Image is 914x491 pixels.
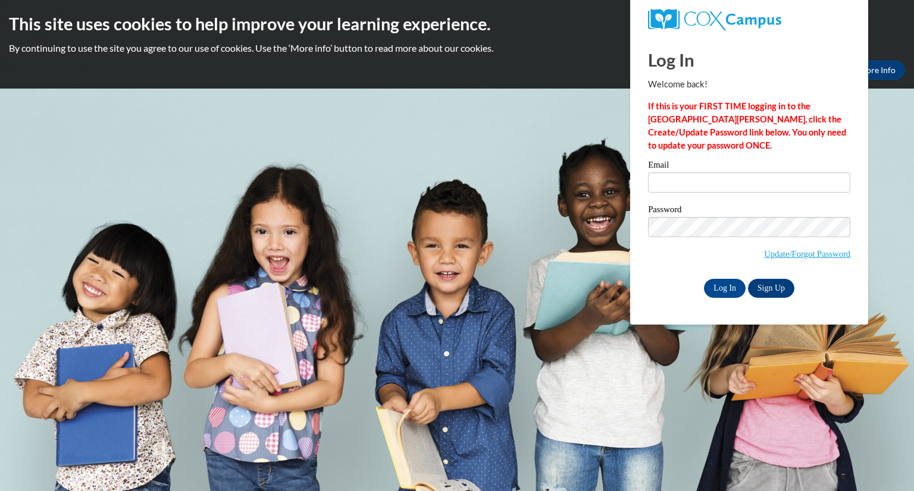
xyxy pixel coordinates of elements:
[9,12,905,36] h2: This site uses cookies to help improve your learning experience.
[648,78,850,91] p: Welcome back!
[849,61,905,80] a: More Info
[764,249,850,259] a: Update/Forgot Password
[748,279,794,298] a: Sign Up
[704,279,746,298] input: Log In
[648,48,850,72] h1: Log In
[648,101,846,150] strong: If this is your FIRST TIME logging in to the [GEOGRAPHIC_DATA][PERSON_NAME], click the Create/Upd...
[648,9,781,30] img: COX Campus
[648,160,850,172] label: Email
[648,9,850,30] a: COX Campus
[648,205,850,217] label: Password
[9,42,905,55] p: By continuing to use the site you agree to our use of cookies. Use the ‘More info’ button to read...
